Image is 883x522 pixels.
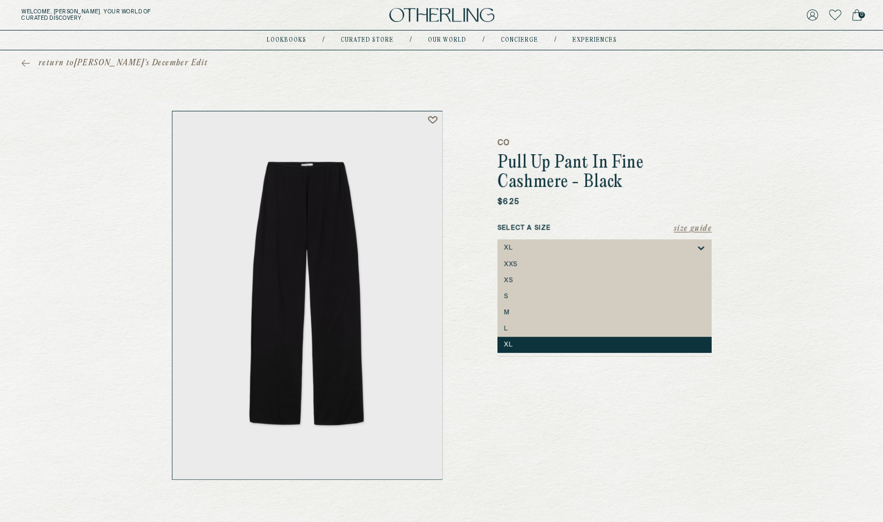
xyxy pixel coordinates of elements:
div: / [482,36,485,44]
div: S [504,293,705,300]
div: / [410,36,412,44]
a: lookbooks [267,37,306,43]
div: L [504,325,705,332]
a: concierge [501,37,538,43]
a: experiences [572,37,617,43]
div: XL [504,244,512,252]
div: / [554,36,556,44]
div: M [504,309,705,316]
div: XL [504,341,705,349]
span: 0 [858,12,865,18]
div: XXS [504,261,705,268]
h5: Welcome, [PERSON_NAME] . Your world of curated discovery. [21,9,274,21]
a: 0 [852,7,862,22]
h5: CO [497,138,712,148]
a: return to[PERSON_NAME]'s December Edit [21,58,208,69]
img: Pull Up Pant in Fine Cashmere - Black [172,111,442,479]
div: / [322,36,324,44]
span: return to [PERSON_NAME]'s December Edit [39,58,208,69]
a: Curated store [341,37,394,43]
label: Select a Size [497,223,712,233]
p: $625 [497,196,520,207]
img: logo [389,8,494,22]
button: Size Guide [674,223,712,234]
h1: Pull Up Pant In Fine Cashmere - Black [497,154,712,192]
div: XS [504,277,705,284]
a: Our world [428,37,466,43]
